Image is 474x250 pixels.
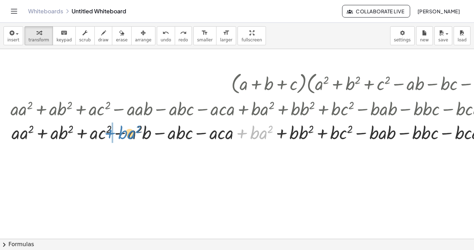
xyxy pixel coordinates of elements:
span: insert [7,38,19,42]
button: Collaborate Live [342,5,410,18]
i: redo [180,29,187,37]
span: transform [28,38,49,42]
span: draw [98,38,109,42]
button: transform [25,26,53,45]
span: [PERSON_NAME] [417,8,460,14]
span: save [438,38,448,42]
button: draw [94,26,113,45]
button: load [454,26,470,45]
span: smaller [197,38,213,42]
button: redoredo [175,26,192,45]
span: scrub [79,38,91,42]
span: redo [179,38,188,42]
i: format_size [223,29,229,37]
span: undo [161,38,171,42]
span: new [420,38,429,42]
span: load [458,38,467,42]
span: larger [220,38,232,42]
i: undo [162,29,169,37]
button: arrange [131,26,155,45]
span: Collaborate Live [348,8,404,14]
a: Whiteboards [28,8,63,15]
button: format_sizelarger [216,26,236,45]
button: erase [112,26,131,45]
span: fullscreen [241,38,262,42]
i: keyboard [61,29,67,37]
button: format_sizesmaller [193,26,216,45]
button: [PERSON_NAME] [412,5,466,18]
i: format_size [201,29,208,37]
button: keyboardkeypad [53,26,76,45]
span: keypad [56,38,72,42]
button: settings [390,26,415,45]
span: settings [394,38,411,42]
button: insert [4,26,23,45]
button: fullscreen [238,26,266,45]
button: undoundo [157,26,175,45]
button: Toggle navigation [8,6,20,17]
span: arrange [135,38,152,42]
span: erase [116,38,127,42]
button: new [416,26,433,45]
button: save [434,26,452,45]
button: scrub [75,26,95,45]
